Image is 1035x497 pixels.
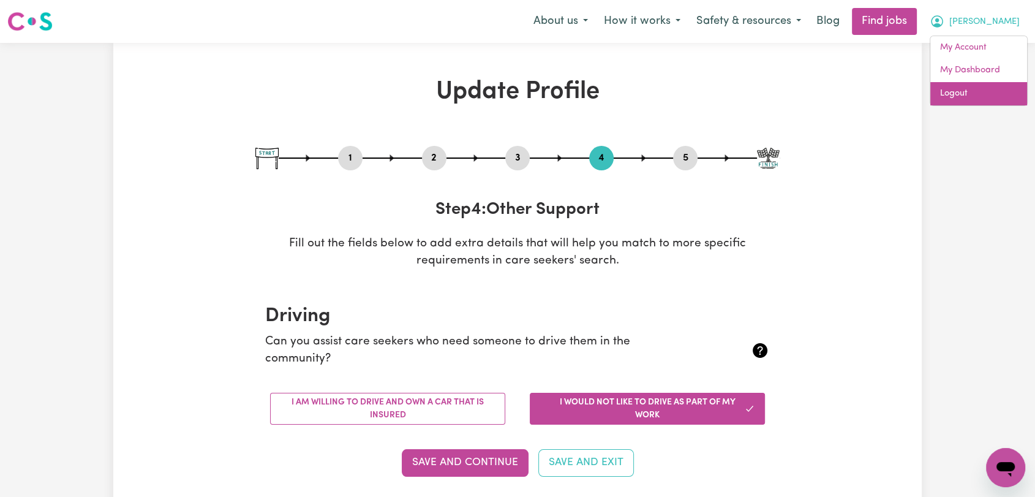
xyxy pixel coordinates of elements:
[589,150,614,166] button: Go to step 4
[255,235,780,271] p: Fill out the fields below to add extra details that will help you match to more specific requirem...
[7,7,53,36] a: Careseekers logo
[852,8,917,35] a: Find jobs
[265,333,686,369] p: Can you assist care seekers who need someone to drive them in the community?
[402,449,529,476] button: Save and Continue
[922,9,1028,34] button: My Account
[338,150,363,166] button: Go to step 1
[930,59,1027,82] a: My Dashboard
[809,8,847,35] a: Blog
[538,449,634,476] button: Save and Exit
[7,10,53,32] img: Careseekers logo
[255,77,780,107] h1: Update Profile
[930,36,1027,59] a: My Account
[505,150,530,166] button: Go to step 3
[255,200,780,221] h3: Step 4 : Other Support
[270,393,505,425] button: I am willing to drive and own a car that is insured
[525,9,596,34] button: About us
[688,9,809,34] button: Safety & resources
[673,150,698,166] button: Go to step 5
[986,448,1025,487] iframe: Button to launch messaging window
[930,82,1027,105] a: Logout
[930,36,1028,106] div: My Account
[422,150,446,166] button: Go to step 2
[949,15,1020,29] span: [PERSON_NAME]
[596,9,688,34] button: How it works
[530,393,765,425] button: I would not like to drive as part of my work
[265,305,770,328] h2: Driving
